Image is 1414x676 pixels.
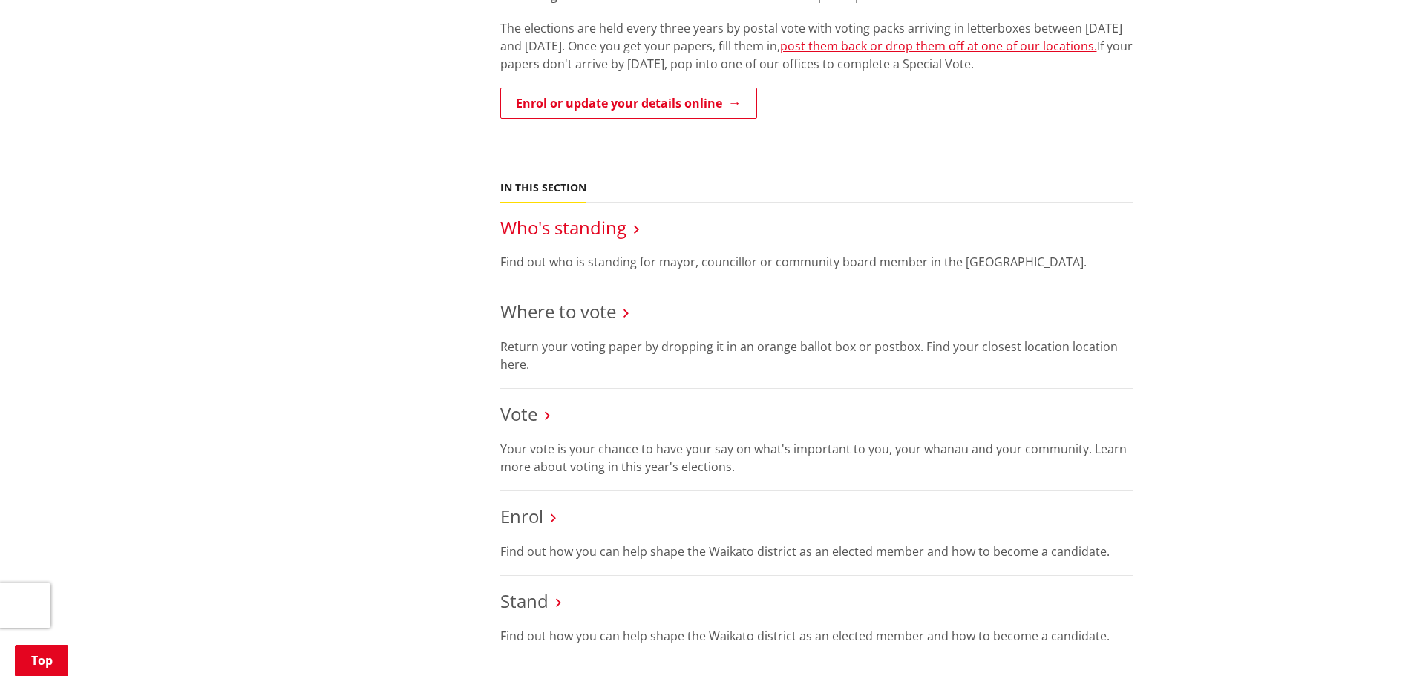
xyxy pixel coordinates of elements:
[780,38,1097,54] a: post them back or drop them off at one of our locations.
[500,253,1133,271] p: Find out who is standing for mayor, councillor or community board member in the [GEOGRAPHIC_DATA].
[500,440,1133,476] p: Your vote is your chance to have your say on what's important to you, your whanau and your commun...
[1346,614,1399,667] iframe: Messenger Launcher
[500,299,616,324] a: Where to vote
[15,645,68,676] a: Top
[500,504,543,528] a: Enrol
[500,19,1133,73] p: The elections are held every three years by postal vote with voting packs arriving in letterboxes...
[500,401,537,426] a: Vote
[500,627,1133,645] p: Find out how you can help shape the Waikato district as an elected member and how to become a can...
[500,588,549,613] a: Stand
[500,542,1133,560] p: Find out how you can help shape the Waikato district as an elected member and how to become a can...
[500,88,757,119] a: Enrol or update your details online
[500,182,586,194] h5: In this section
[500,215,626,240] a: Who's standing
[500,338,1133,373] p: Return your voting paper by dropping it in an orange ballot box or postbox. Find your closest loc...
